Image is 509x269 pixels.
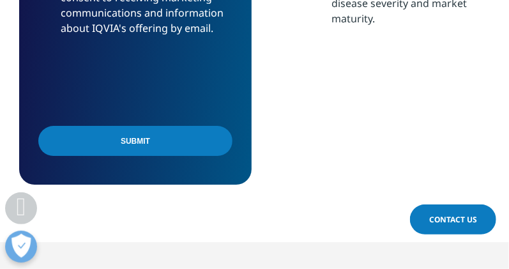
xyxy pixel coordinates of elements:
button: Open Preferences [5,231,37,263]
span: Contact Us [429,214,477,225]
input: Submit [38,126,232,156]
iframe: reCAPTCHA [38,56,232,106]
a: Contact Us [410,204,496,234]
